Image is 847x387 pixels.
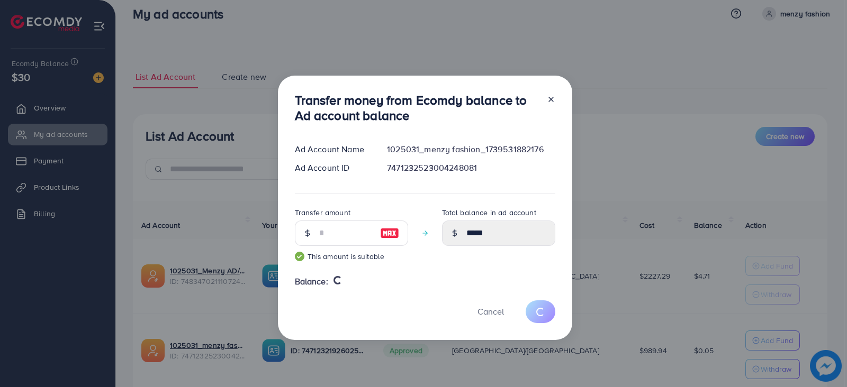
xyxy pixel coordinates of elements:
div: Ad Account ID [286,162,379,174]
h3: Transfer money from Ecomdy balance to Ad account balance [295,93,538,123]
span: Cancel [477,306,504,317]
div: Ad Account Name [286,143,379,155]
div: 1025031_menzy fashion_1739531882176 [379,143,563,155]
small: This amount is suitable [295,251,408,262]
div: 7471232523004248081 [379,162,563,174]
img: image [380,227,399,239]
span: Balance: [295,275,328,288]
label: Transfer amount [295,207,350,218]
img: guide [295,252,304,261]
label: Total balance in ad account [442,207,536,218]
button: Cancel [464,300,517,323]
